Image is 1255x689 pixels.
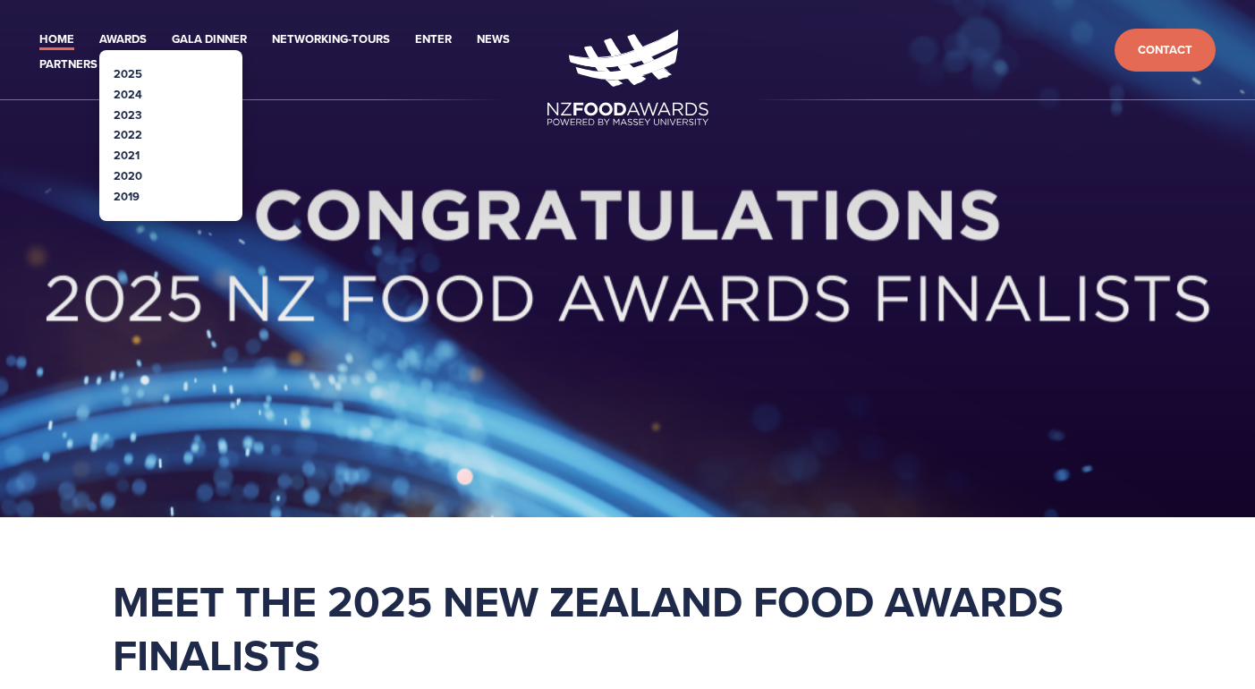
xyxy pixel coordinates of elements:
[114,126,142,143] a: 2022
[114,65,142,82] a: 2025
[39,55,98,75] a: Partners
[99,30,147,50] a: Awards
[114,147,140,164] a: 2021
[114,86,142,103] a: 2024
[415,30,452,50] a: Enter
[114,106,142,123] a: 2023
[477,30,510,50] a: News
[272,30,390,50] a: Networking-Tours
[172,30,247,50] a: Gala Dinner
[114,167,142,184] a: 2020
[1115,29,1216,72] a: Contact
[113,570,1074,686] strong: Meet the 2025 New Zealand Food Awards Finalists
[39,30,74,50] a: Home
[114,188,140,205] a: 2019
